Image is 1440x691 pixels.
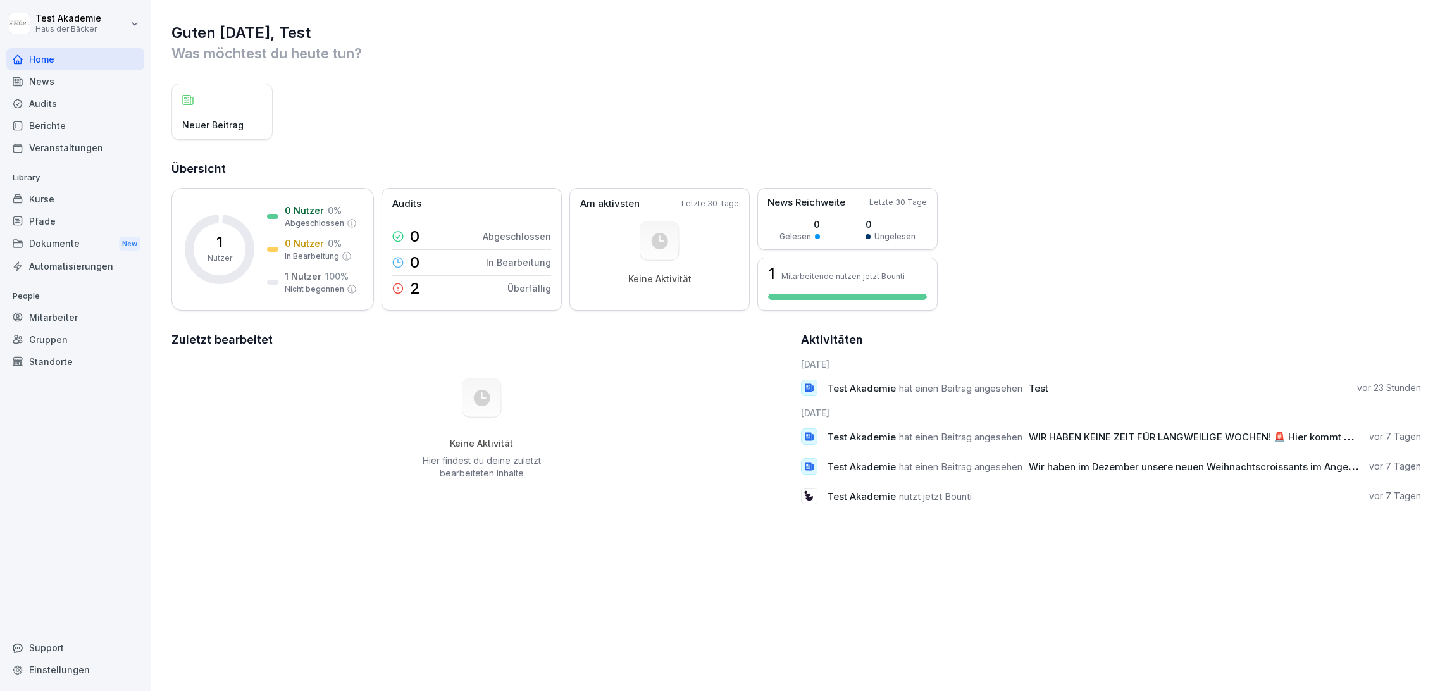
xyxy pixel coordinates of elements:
[899,461,1022,473] span: hat einen Beitrag angesehen
[828,461,896,473] span: Test Akademie
[681,198,739,209] p: Letzte 30 Tage
[580,197,640,211] p: Am aktivsten
[6,188,144,210] a: Kurse
[628,273,692,285] p: Keine Aktivität
[767,196,845,210] p: News Reichweite
[216,235,223,250] p: 1
[285,283,344,295] p: Nicht begonnen
[899,382,1022,394] span: hat einen Beitrag angesehen
[1357,382,1421,394] p: vor 23 Stunden
[171,43,1421,63] p: Was möchtest du heute tun?
[6,351,144,373] a: Standorte
[418,438,545,449] h5: Keine Aktivität
[6,286,144,306] p: People
[182,118,244,132] p: Neuer Beitrag
[410,281,420,296] p: 2
[35,25,101,34] p: Haus der Bäcker
[35,13,101,24] p: Test Akademie
[6,168,144,188] p: Library
[285,251,339,262] p: In Bearbeitung
[392,197,421,211] p: Audits
[6,255,144,277] a: Automatisierungen
[171,331,792,349] h2: Zuletzt bearbeitet
[6,232,144,256] a: DokumenteNew
[1369,460,1421,473] p: vor 7 Tagen
[6,70,144,92] a: News
[483,230,551,243] p: Abgeschlossen
[828,431,896,443] span: Test Akademie
[328,204,342,217] p: 0 %
[410,255,419,270] p: 0
[899,431,1022,443] span: hat einen Beitrag angesehen
[6,137,144,159] a: Veranstaltungen
[801,331,863,349] h2: Aktivitäten
[1029,382,1048,394] span: Test
[828,382,896,394] span: Test Akademie
[171,160,1421,178] h2: Übersicht
[285,270,321,283] p: 1 Nutzer
[6,210,144,232] a: Pfade
[325,270,349,283] p: 100 %
[6,659,144,681] a: Einstellungen
[869,197,927,208] p: Letzte 30 Tage
[801,406,1422,420] h6: [DATE]
[6,48,144,70] a: Home
[285,218,344,229] p: Abgeschlossen
[410,229,419,244] p: 0
[208,252,232,264] p: Nutzer
[866,218,916,231] p: 0
[779,218,820,231] p: 0
[328,237,342,250] p: 0 %
[418,454,545,480] p: Hier findest du deine zuletzt bearbeiteten Inhalte
[1369,490,1421,502] p: vor 7 Tagen
[1369,430,1421,443] p: vor 7 Tagen
[899,490,972,502] span: nutzt jetzt Bounti
[6,306,144,328] a: Mitarbeiter
[171,23,1421,43] h1: Guten [DATE], Test
[486,256,551,269] p: In Bearbeitung
[801,358,1422,371] h6: [DATE]
[6,328,144,351] a: Gruppen
[779,231,811,242] p: Gelesen
[768,266,775,282] h3: 1
[6,115,144,137] a: Berichte
[828,490,896,502] span: Test Akademie
[6,232,144,256] div: Dokumente
[119,237,140,251] div: New
[285,204,324,217] p: 0 Nutzer
[6,92,144,115] a: Audits
[6,637,144,659] div: Support
[874,231,916,242] p: Ungelesen
[507,282,551,295] p: Überfällig
[781,271,905,281] p: Mitarbeitende nutzen jetzt Bounti
[285,237,324,250] p: 0 Nutzer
